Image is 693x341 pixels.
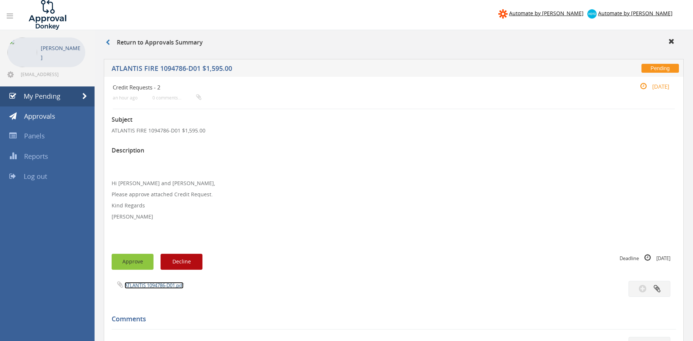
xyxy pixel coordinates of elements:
span: [EMAIL_ADDRESS][DOMAIN_NAME] [21,71,84,77]
p: ATLANTIS FIRE 1094786-D01 $1,595.00 [112,127,676,134]
h5: Comments [112,315,670,323]
p: [PERSON_NAME] [41,43,82,62]
img: xero-logo.png [587,9,597,19]
p: Hi [PERSON_NAME] and [PERSON_NAME], [112,180,676,187]
button: Decline [161,254,202,270]
span: Automate by [PERSON_NAME] [509,10,584,17]
small: [DATE] [632,82,669,91]
p: [PERSON_NAME] [112,213,676,220]
span: Automate by [PERSON_NAME] [598,10,673,17]
p: Please approve attached Credit Request. [112,191,676,198]
small: 0 comments... [152,95,201,101]
a: ATLANTIS 1094786-D01.pdf [125,282,184,289]
span: My Pending [24,92,60,101]
small: Deadline [DATE] [620,254,670,262]
h3: Subject [112,117,676,123]
span: Panels [24,131,45,140]
h4: Credit Requests - 2 [113,84,581,91]
h3: Description [112,147,676,154]
span: Reports [24,152,48,161]
span: Approvals [24,112,55,121]
span: Log out [24,172,47,181]
button: Approve [112,254,154,270]
span: Pending [641,64,679,73]
p: Kind Regards [112,202,676,209]
img: zapier-logomark.png [498,9,508,19]
h3: Return to Approvals Summary [106,39,203,46]
small: an hour ago [113,95,138,101]
h5: ATLANTIS FIRE 1094786-D01 $1,595.00 [112,65,508,74]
